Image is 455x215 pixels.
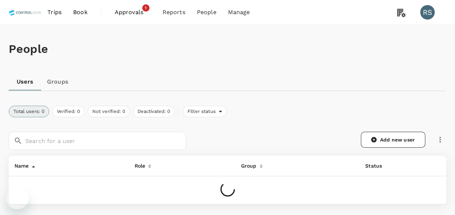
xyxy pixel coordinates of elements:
a: Groups [41,73,74,90]
button: Total users: 0 [9,106,49,117]
div: Group [238,159,257,170]
span: People [197,8,216,17]
a: Add new user [361,132,425,148]
button: Deactivated: 0 [133,106,175,117]
span: Reports [163,8,185,17]
input: Search for a user [25,132,186,150]
a: Users [9,73,41,90]
h1: People [9,42,446,56]
div: Name [12,159,29,170]
div: Role [132,159,146,170]
button: Not verified: 0 [88,106,130,117]
div: Filter status [183,106,227,117]
span: 1 [142,4,149,12]
span: Book [73,8,88,17]
img: Control Union Malaysia Sdn. Bhd. [9,4,42,20]
div: RS [420,5,435,20]
button: Verified: 0 [52,106,85,117]
th: Status [359,156,403,176]
iframe: Button to launch messaging window [6,186,29,209]
span: Filter status [183,108,219,115]
span: Trips [47,8,62,17]
span: Approvals [115,8,151,17]
span: Manage [228,8,250,17]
